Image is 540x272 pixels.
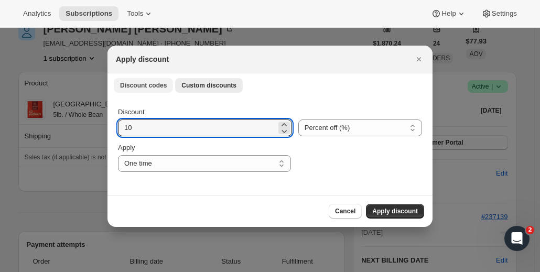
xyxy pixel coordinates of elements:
button: Discount codes [114,78,173,93]
div: Custom discounts [107,96,433,195]
iframe: Intercom live chat [504,226,530,251]
span: Tools [127,9,143,18]
span: Help [441,9,456,18]
span: Apply discount [372,207,418,215]
button: Cancel [329,204,362,219]
h2: Apply discount [116,54,169,64]
span: Discount codes [120,81,167,90]
span: Cancel [335,207,355,215]
button: Subscriptions [59,6,118,21]
button: Help [425,6,472,21]
span: Subscriptions [66,9,112,18]
button: Analytics [17,6,57,21]
span: 2 [526,226,534,234]
button: Apply discount [366,204,424,219]
span: Apply [118,144,135,151]
span: Settings [492,9,517,18]
button: Custom discounts [175,78,243,93]
span: Custom discounts [181,81,236,90]
button: Close [412,52,426,67]
button: Tools [121,6,160,21]
span: Analytics [23,9,51,18]
button: Settings [475,6,523,21]
span: Discount [118,108,145,116]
